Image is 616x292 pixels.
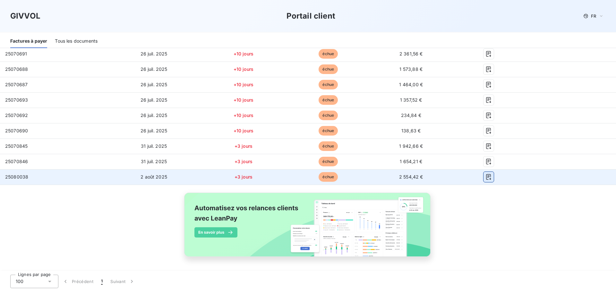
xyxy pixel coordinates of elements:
[141,143,167,149] span: 31 juil. 2025
[399,51,423,56] span: 2 361,56 €
[141,66,167,72] span: 26 juil. 2025
[141,97,167,103] span: 26 juil. 2025
[5,66,28,72] span: 25070688
[235,174,252,179] span: +3 jours
[401,113,421,118] span: 234,84 €
[10,35,47,48] div: Factures à payer
[141,113,167,118] span: 26 juil. 2025
[16,278,23,285] span: 100
[5,113,28,118] span: 25070692
[399,66,423,72] span: 1 573,88 €
[591,13,596,19] span: FR
[319,172,338,182] span: échue
[5,82,28,87] span: 25070687
[319,126,338,136] span: échue
[5,174,28,179] span: 25080038
[400,97,422,103] span: 1 357,52 €
[399,174,423,179] span: 2 554,42 €
[399,143,423,149] span: 1 942,66 €
[287,10,335,22] h3: Portail client
[234,113,253,118] span: +10 jours
[319,64,338,74] span: échue
[58,275,97,288] button: Précédent
[5,128,28,133] span: 25070690
[178,189,438,268] img: banner
[234,66,253,72] span: +10 jours
[55,35,98,48] div: Tous les documents
[319,141,338,151] span: échue
[399,82,423,87] span: 1 464,00 €
[400,159,422,164] span: 1 654,21 €
[401,128,421,133] span: 138,63 €
[141,82,167,87] span: 26 juil. 2025
[5,159,28,164] span: 25070846
[234,97,253,103] span: +10 jours
[234,82,253,87] span: +10 jours
[141,51,167,56] span: 26 juil. 2025
[141,128,167,133] span: 26 juil. 2025
[319,157,338,166] span: échue
[10,10,40,22] h3: GIVVOL
[141,159,167,164] span: 31 juil. 2025
[107,275,139,288] button: Suivant
[235,143,252,149] span: +3 jours
[234,51,253,56] span: +10 jours
[234,128,253,133] span: +10 jours
[5,97,28,103] span: 25070693
[141,174,167,179] span: 2 août 2025
[97,275,107,288] button: 1
[101,278,103,285] span: 1
[5,51,27,56] span: 25070691
[319,95,338,105] span: échue
[319,111,338,120] span: échue
[5,143,28,149] span: 25070845
[319,49,338,59] span: échue
[319,80,338,89] span: échue
[235,159,252,164] span: +3 jours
